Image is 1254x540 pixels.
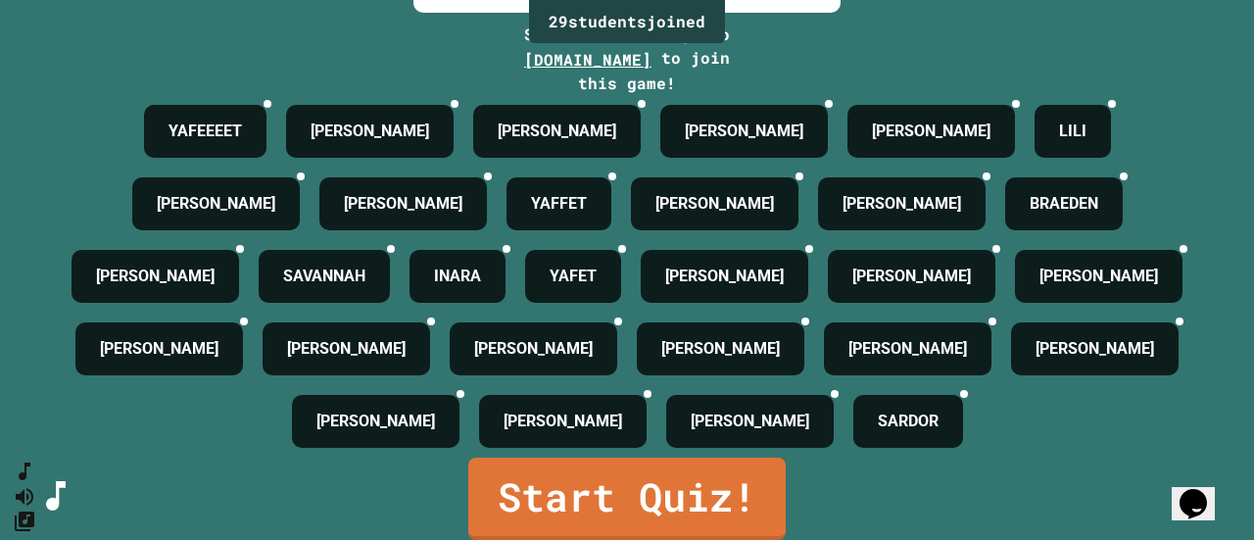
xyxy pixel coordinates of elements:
h4: [PERSON_NAME] [685,120,803,143]
h4: [PERSON_NAME] [852,265,971,288]
h4: [PERSON_NAME] [498,120,616,143]
h4: [PERSON_NAME] [872,120,990,143]
button: Change Music [13,509,36,533]
h4: [PERSON_NAME] [1039,265,1158,288]
h4: YAFEEEET [169,120,242,143]
h4: [PERSON_NAME] [504,410,622,433]
h4: [PERSON_NAME] [157,192,275,216]
h4: INARA [434,265,481,288]
h4: BRAEDEN [1030,192,1098,216]
span: [DOMAIN_NAME] [524,49,651,70]
a: Start Quiz! [468,458,786,540]
h4: YAFET [550,265,597,288]
h4: [PERSON_NAME] [474,337,593,361]
h4: [PERSON_NAME] [100,337,218,361]
h4: [PERSON_NAME] [344,192,462,216]
h4: [PERSON_NAME] [665,265,784,288]
button: Mute music [13,484,36,509]
h4: [PERSON_NAME] [96,265,215,288]
button: SpeedDial basic example [13,460,36,484]
h4: [PERSON_NAME] [316,410,435,433]
h4: [PERSON_NAME] [848,337,967,361]
h4: SAVANNAH [283,265,365,288]
h4: SARDOR [878,410,939,433]
h4: [PERSON_NAME] [661,337,780,361]
h4: [PERSON_NAME] [1036,337,1154,361]
iframe: chat widget [1172,462,1234,520]
div: Students should go to to join this game! [505,23,749,95]
h4: [PERSON_NAME] [691,410,809,433]
h4: YAFFET [531,192,587,216]
h4: LILI [1059,120,1086,143]
h4: [PERSON_NAME] [311,120,429,143]
h4: [PERSON_NAME] [843,192,961,216]
h4: [PERSON_NAME] [655,192,774,216]
h4: [PERSON_NAME] [287,337,406,361]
